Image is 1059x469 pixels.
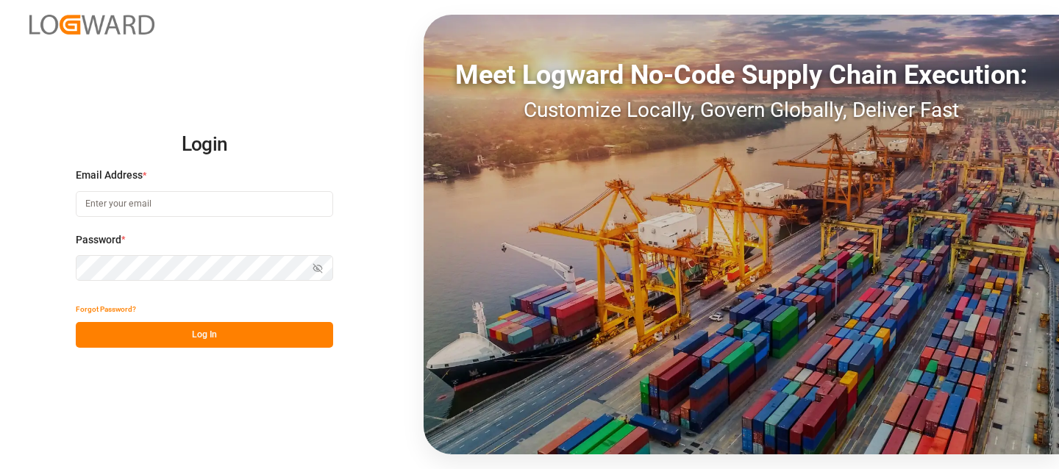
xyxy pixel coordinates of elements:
[424,95,1059,126] div: Customize Locally, Govern Globally, Deliver Fast
[76,232,121,248] span: Password
[76,121,333,168] h2: Login
[76,168,143,183] span: Email Address
[76,322,333,348] button: Log In
[29,15,154,35] img: Logward_new_orange.png
[424,55,1059,95] div: Meet Logward No-Code Supply Chain Execution:
[76,191,333,217] input: Enter your email
[76,296,136,322] button: Forgot Password?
